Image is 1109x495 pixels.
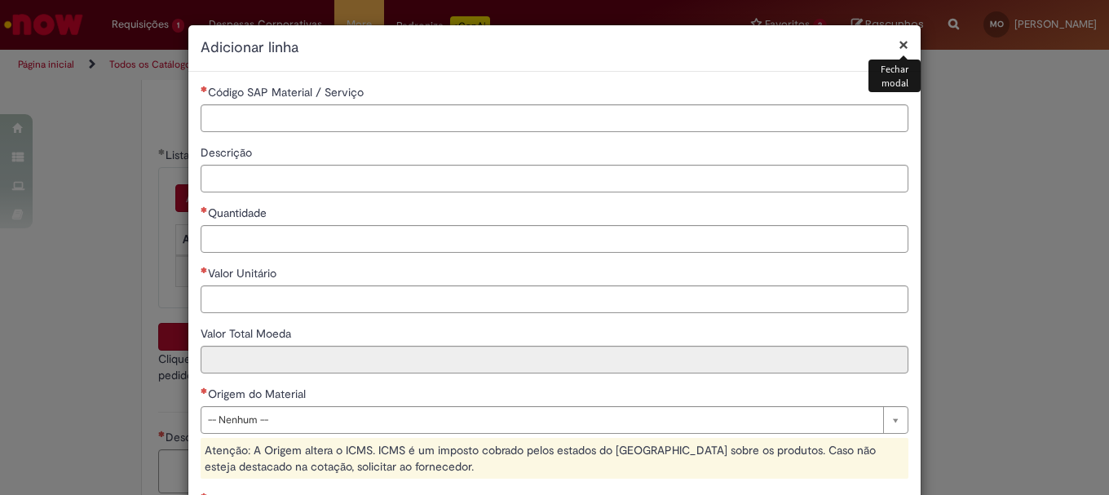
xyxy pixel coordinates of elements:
input: Descrição [201,165,908,192]
input: Quantidade [201,225,908,253]
span: Valor Unitário [208,266,280,281]
div: Atenção: A Origem altera o ICMS. ICMS é um imposto cobrado pelos estados do [GEOGRAPHIC_DATA] sob... [201,438,908,479]
span: Descrição [201,145,255,160]
span: Origem do Material [208,387,309,401]
span: Necessários [201,387,208,394]
span: Necessários [201,267,208,273]
button: Fechar modal [899,36,908,53]
span: Somente leitura - Valor Total Moeda [201,326,294,341]
h2: Adicionar linha [201,38,908,59]
input: Valor Unitário [201,285,908,313]
span: Necessários [201,206,208,213]
span: Código SAP Material / Serviço [208,85,367,99]
span: -- Nenhum -- [208,407,875,433]
span: Necessários [201,86,208,92]
span: Quantidade [208,206,270,220]
input: Valor Total Moeda [201,346,908,373]
div: Fechar modal [868,60,921,92]
input: Código SAP Material / Serviço [201,104,908,132]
